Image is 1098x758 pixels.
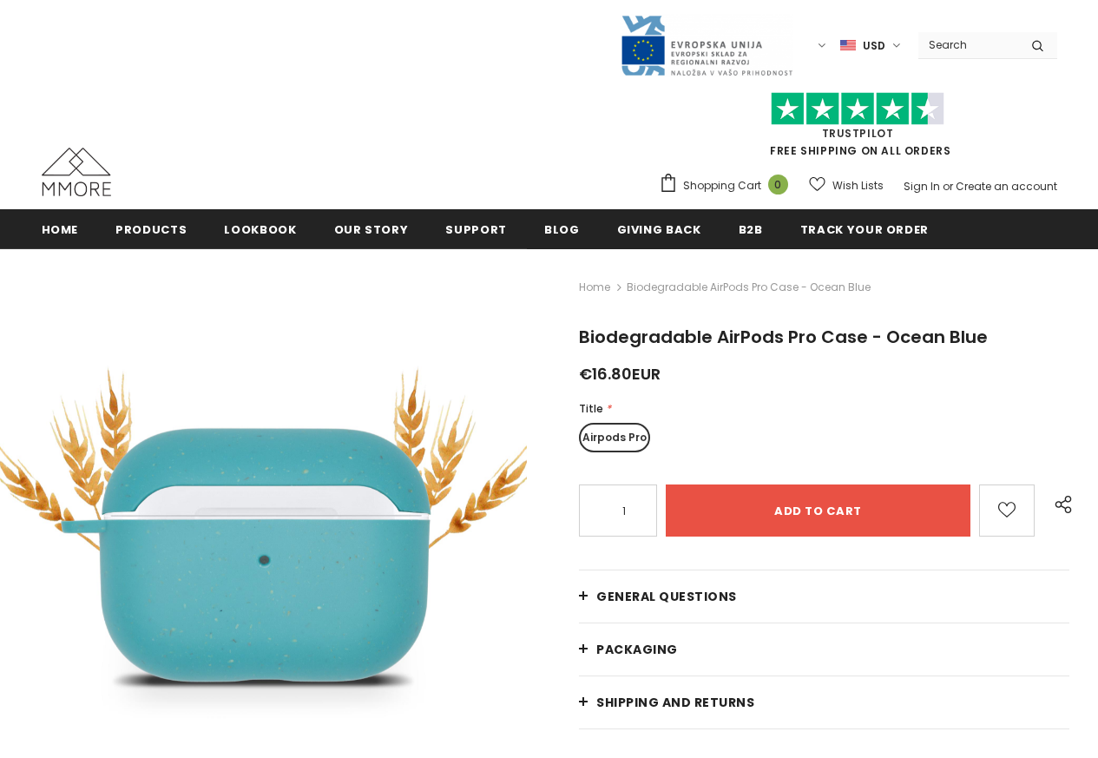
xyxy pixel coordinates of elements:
span: PACKAGING [596,641,678,658]
a: Home [42,209,79,248]
a: Lookbook [224,209,296,248]
span: Products [115,221,187,238]
a: Blog [544,209,580,248]
span: Biodegradable AirPods Pro Case - Ocean Blue [579,325,988,349]
span: B2B [739,221,763,238]
a: Track your order [800,209,929,248]
a: Wish Lists [809,170,884,201]
span: 0 [768,175,788,194]
span: €16.80EUR [579,363,661,385]
span: support [445,221,507,238]
img: MMORE Cases [42,148,111,196]
span: Shipping and returns [596,694,754,711]
label: Airpods Pro [579,423,650,452]
a: B2B [739,209,763,248]
img: Trust Pilot Stars [771,92,944,126]
a: Sign In [904,179,940,194]
img: USD [840,38,856,53]
a: General Questions [579,570,1069,623]
a: Home [579,277,610,298]
span: or [943,179,953,194]
span: USD [863,37,885,55]
a: Shopping Cart 0 [659,173,797,199]
a: Products [115,209,187,248]
span: Blog [544,221,580,238]
a: Trustpilot [822,126,894,141]
span: General Questions [596,588,737,605]
input: Search Site [918,32,1018,57]
span: Our Story [334,221,409,238]
a: Shipping and returns [579,676,1069,728]
span: Shopping Cart [683,177,761,194]
input: Add to cart [666,484,970,537]
img: Javni Razpis [620,14,793,77]
a: PACKAGING [579,623,1069,676]
a: support [445,209,507,248]
span: Giving back [617,221,701,238]
a: Our Story [334,209,409,248]
a: Create an account [956,179,1057,194]
span: Home [42,221,79,238]
span: Title [579,401,603,416]
span: Wish Lists [832,177,884,194]
span: Biodegradable AirPods Pro Case - Ocean Blue [627,277,871,298]
a: Giving back [617,209,701,248]
span: Track your order [800,221,929,238]
span: FREE SHIPPING ON ALL ORDERS [659,100,1057,158]
span: Lookbook [224,221,296,238]
a: Javni Razpis [620,37,793,52]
